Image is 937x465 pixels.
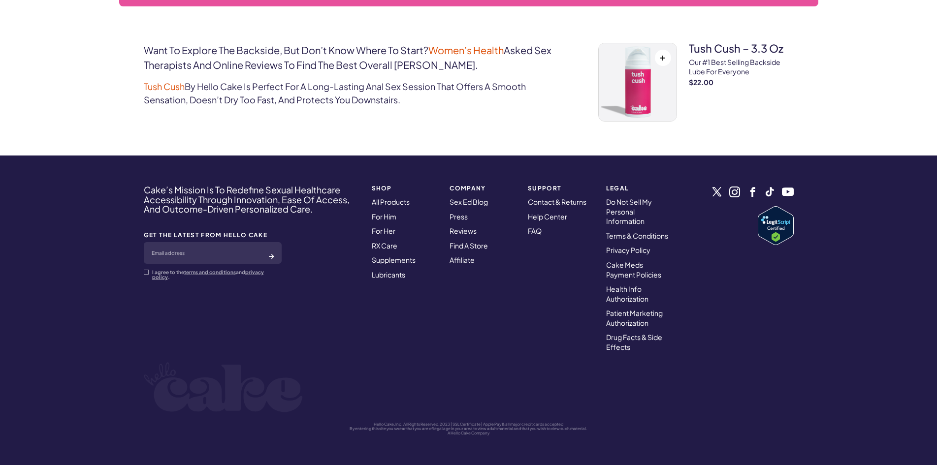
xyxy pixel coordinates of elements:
a: Press [450,212,468,221]
strong: COMPANY [450,185,516,191]
a: Cake Meds Payment Policies [606,260,661,279]
p: By entering this site you swear that you are of legal age in your area to view adult material and... [144,427,794,431]
a: Patient Marketing Authorization [606,309,663,327]
a: For Her [372,226,395,235]
a: Terms & Conditions [606,231,668,240]
a: Tush Cush – 3.3 oz [598,43,677,122]
strong: Legal [606,185,673,191]
strong: Support [528,185,594,191]
strong: GET THE LATEST FROM HELLO CAKE [144,232,282,238]
p: Hello Cake, Inc. All Rights Reserved, 2023 | SSL Certificate | Apple Pay & all major credit cards... [144,422,794,427]
img: Tush Cush – 3.3 oz [599,43,677,121]
strong: SHOP [372,185,438,191]
a: Tush Cush – 3.3 oz Our #1 best selling backside lube for everyone $22.00 [689,43,794,126]
a: Lubricants [372,270,405,279]
a: Find A Store [450,241,488,250]
h4: Cake’s Mission Is To Redefine Sexual Healthcare Accessibility Through Innovation, Ease Of Access,... [144,185,359,214]
a: Sex Ed Blog [450,197,488,206]
a: Tush Cush [144,81,185,92]
p: By Hello Cake Is Perfect For A Long-Lasting Anal Sex Session That Offers A Smooth Sensation, Does... [144,80,569,106]
a: Privacy Policy [606,246,650,254]
a: FAQ [528,226,542,235]
a: Supplements [372,255,416,264]
h2: Want To Explore The Backside, But Don’t Know Where To Start? Asked Sex Therapists And Online Revi... [144,43,569,72]
a: All Products [372,197,410,206]
a: A Hello Cake Company [448,431,489,435]
img: Verify Approval for www.hellocake.com [758,206,794,245]
h3: Tush Cush – 3.3 oz [689,43,794,54]
a: For Him [372,212,396,221]
a: Affiliate [450,255,475,264]
a: Drug Facts & Side Effects [606,333,662,351]
a: Contact & Returns [528,197,586,206]
a: Help Center [528,212,567,221]
a: terms and conditions [184,269,236,275]
strong: $22.00 [689,79,794,86]
a: Women’s Health [428,44,504,56]
img: logo-white [144,362,303,413]
p: Our #1 best selling backside lube for everyone [689,58,794,77]
a: Reviews [450,226,477,235]
a: Verify LegitScript Approval for www.hellocake.com [758,206,794,245]
a: RX Care [372,241,397,250]
p: I agree to the and . [152,270,282,279]
a: Health Info Authorization [606,284,648,303]
a: Do Not Sell My Personal Information [606,197,652,225]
